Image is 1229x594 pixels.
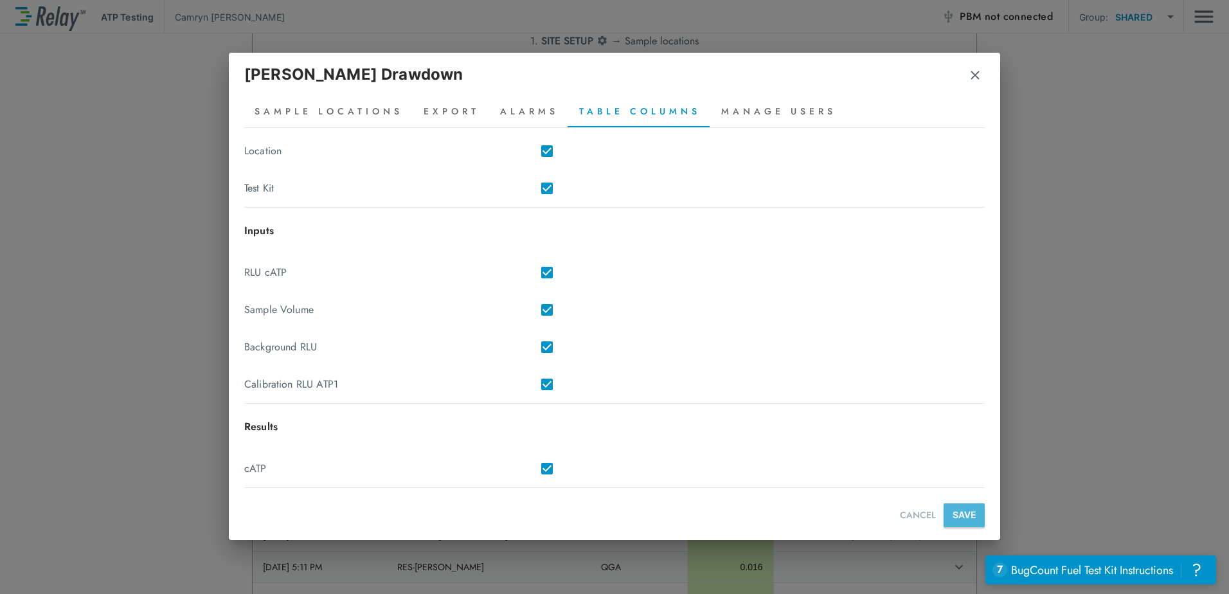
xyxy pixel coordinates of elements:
[569,96,711,127] button: Table Columns
[985,555,1216,584] iframe: Resource center
[244,175,541,202] div: Test Kit
[244,296,541,323] div: Sample Volume
[244,259,541,286] div: RLU cATP
[413,96,490,127] button: Export
[895,503,941,527] button: CANCEL
[244,138,541,165] div: Location
[244,419,985,435] p: Results
[244,96,413,127] button: Sample Locations
[244,223,985,239] p: Inputs
[969,69,982,82] img: Remove
[244,63,463,86] p: [PERSON_NAME] Drawdown
[244,334,541,361] div: Background RLU
[490,96,569,127] button: Alarms
[711,96,847,127] button: Manage Users
[244,371,541,398] div: Calibration RLU ATP1
[244,455,541,482] div: cATP
[944,503,985,527] button: SAVE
